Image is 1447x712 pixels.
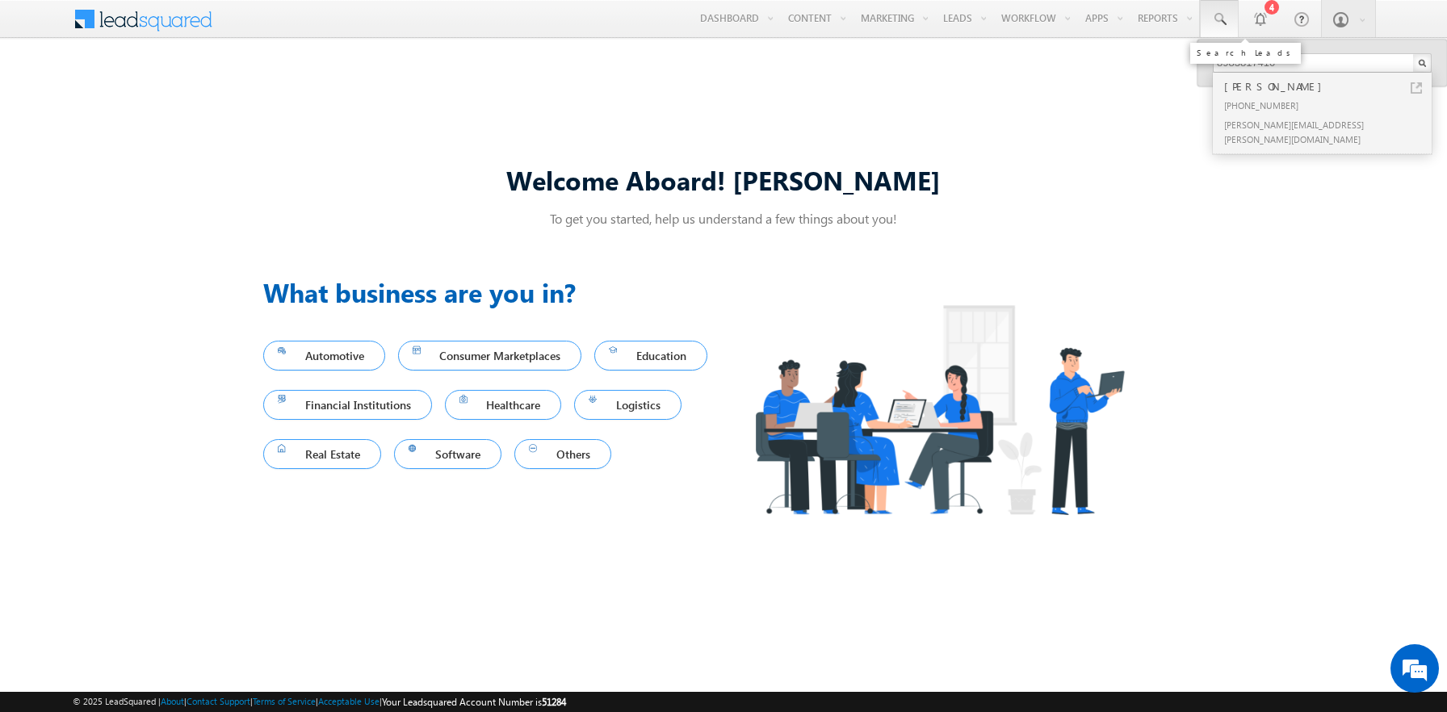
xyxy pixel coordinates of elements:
[1221,95,1437,115] div: [PHONE_NUMBER]
[542,696,566,708] span: 51284
[723,273,1155,547] img: Industry.png
[187,696,250,706] a: Contact Support
[263,210,1184,227] p: To get you started, help us understand a few things about you!
[263,273,723,312] h3: What business are you in?
[413,345,568,366] span: Consumer Marketplaces
[253,696,316,706] a: Terms of Service
[1197,48,1294,57] div: Search Leads
[1221,77,1437,95] div: [PERSON_NAME]
[278,345,371,366] span: Automotive
[263,162,1184,197] div: Welcome Aboard! [PERSON_NAME]
[161,696,184,706] a: About
[609,345,693,366] span: Education
[1213,53,1432,73] input: Search Leads
[459,394,547,416] span: Healthcare
[73,694,566,710] span: © 2025 LeadSquared | | | | |
[318,696,380,706] a: Acceptable Use
[529,443,597,465] span: Others
[589,394,667,416] span: Logistics
[409,443,488,465] span: Software
[1221,115,1437,149] div: [PERSON_NAME][EMAIL_ADDRESS][PERSON_NAME][DOMAIN_NAME]
[382,696,566,708] span: Your Leadsquared Account Number is
[278,394,417,416] span: Financial Institutions
[278,443,367,465] span: Real Estate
